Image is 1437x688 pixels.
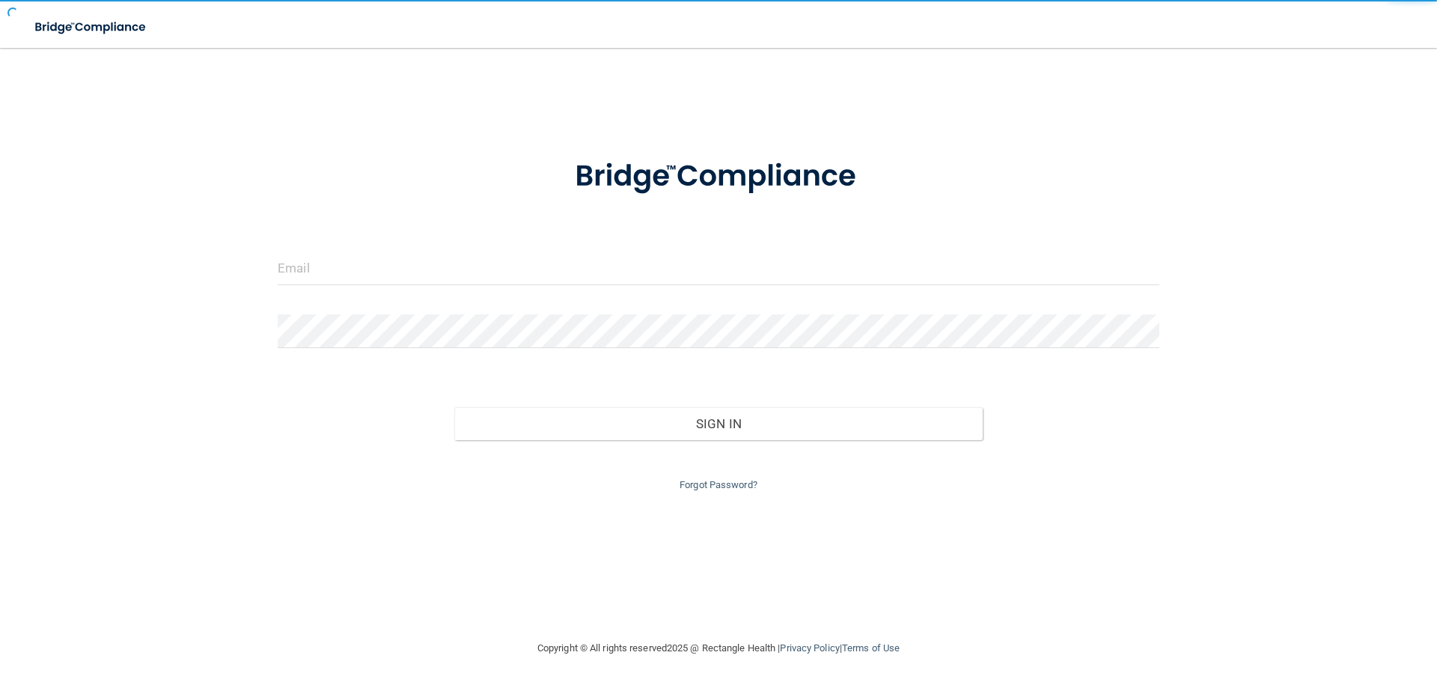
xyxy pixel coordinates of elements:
img: bridge_compliance_login_screen.278c3ca4.svg [22,12,160,43]
input: Email [278,252,1159,285]
a: Forgot Password? [680,479,757,490]
a: Privacy Policy [780,642,839,654]
img: bridge_compliance_login_screen.278c3ca4.svg [544,138,893,216]
button: Sign In [454,407,983,440]
div: Copyright © All rights reserved 2025 @ Rectangle Health | | [445,624,992,672]
a: Terms of Use [842,642,900,654]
